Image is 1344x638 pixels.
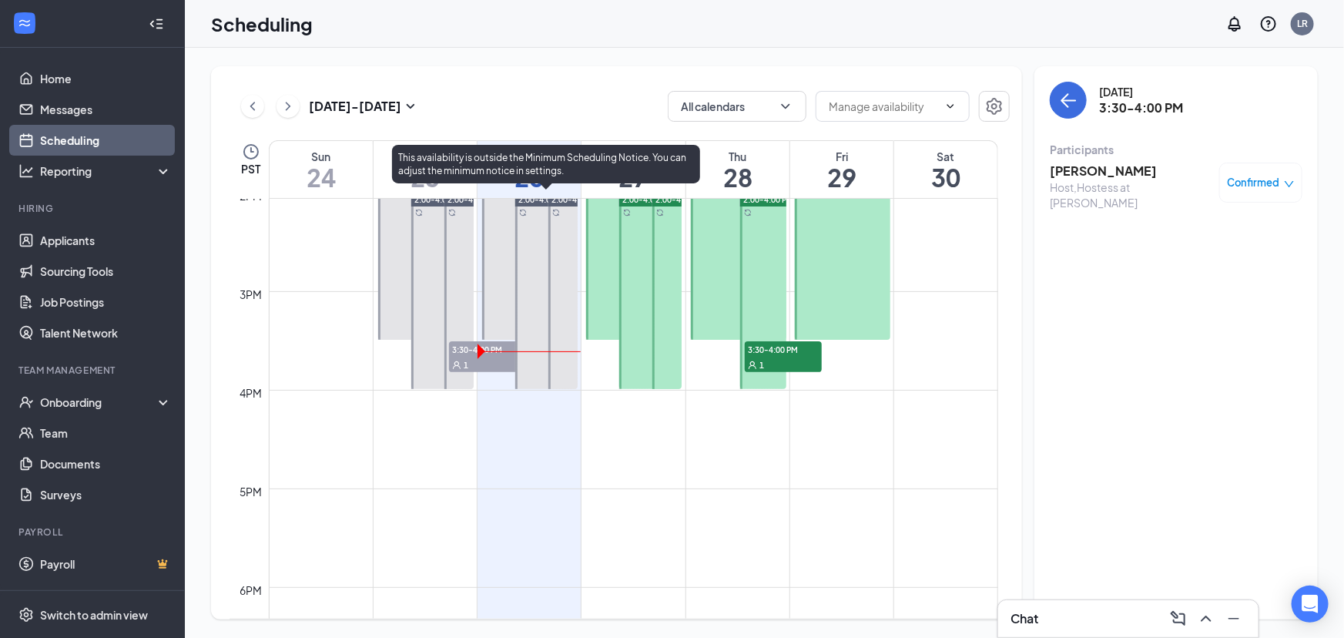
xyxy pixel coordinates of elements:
a: Applicants [40,225,172,256]
svg: QuestionInfo [1259,15,1278,33]
span: Confirmed [1228,175,1280,190]
div: Team Management [18,364,169,377]
a: Job Postings [40,287,172,317]
svg: Sync [552,209,560,217]
svg: ComposeMessage [1169,609,1188,628]
div: 3pm [237,286,266,303]
span: 3:30-4:00 PM [745,341,822,357]
svg: Analysis [18,163,34,179]
svg: Settings [18,607,34,623]
button: ChevronRight [277,95,300,118]
a: August 28, 2025 [686,141,789,198]
span: 2:00-4:00 PM [622,194,672,205]
a: Talent Network [40,317,172,348]
a: Documents [40,448,172,479]
span: 2:00-4:00 PM [655,194,706,205]
a: Messages [40,94,172,125]
span: 1 [464,360,468,371]
div: This availability is outside the Minimum Scheduling Notice. You can adjust the minimum notice in ... [392,145,700,183]
svg: UserCheck [18,395,34,410]
svg: ArrowLeft [1059,91,1078,109]
button: ComposeMessage [1166,606,1191,631]
button: Minimize [1222,606,1246,631]
div: Hiring [18,202,169,215]
button: back-button [1050,82,1087,119]
div: Open Intercom Messenger [1292,586,1329,623]
svg: Notifications [1225,15,1244,33]
span: 1 [759,360,764,371]
a: Home [40,63,172,94]
div: [DATE] [1099,84,1183,99]
svg: ChevronDown [944,100,957,112]
div: 4pm [237,384,266,401]
h1: 28 [686,164,789,190]
div: Participants [1050,142,1302,157]
a: August 24, 2025 [270,141,373,198]
h3: 3:30-4:00 PM [1099,99,1183,116]
span: 2:00-4:00 PM [414,194,464,205]
button: All calendarsChevronDown [668,91,806,122]
svg: WorkstreamLogo [17,15,32,31]
div: Thu [686,149,789,164]
h1: 25 [374,164,477,190]
button: ChevronUp [1194,606,1218,631]
a: August 25, 2025 [374,141,477,198]
span: 2:00-4:00 PM [447,194,498,205]
div: 6pm [237,582,266,599]
h3: Chat [1011,610,1038,627]
svg: ChevronRight [280,97,296,116]
span: 2:00-4:00 PM [551,194,602,205]
span: down [1284,179,1295,190]
span: 2:00-4:00 PM [743,194,793,205]
div: Payroll [18,526,169,539]
svg: Sync [656,209,664,217]
button: ChevronLeft [241,95,264,118]
a: Sourcing Tools [40,256,172,287]
div: Switch to admin view [40,607,148,623]
h3: [PERSON_NAME] [1050,163,1212,180]
div: 5pm [237,483,266,500]
svg: Collapse [149,16,164,32]
span: 2:00-4:00 PM [518,194,568,205]
a: August 30, 2025 [894,141,997,198]
h1: 29 [790,164,893,190]
div: Onboarding [40,395,159,410]
span: PST [241,161,260,176]
svg: User [748,361,757,370]
svg: User [452,361,461,370]
a: Surveys [40,479,172,510]
a: August 26, 2025 [478,141,581,198]
svg: Sync [623,209,631,217]
input: Manage availability [829,98,938,115]
svg: Sync [519,209,527,217]
h3: [DATE] - [DATE] [309,98,401,115]
div: Reporting [40,163,173,179]
svg: Sync [744,209,752,217]
div: Sat [894,149,997,164]
a: August 29, 2025 [790,141,893,198]
svg: ChevronDown [778,99,793,114]
a: PayrollCrown [40,549,172,579]
svg: Sync [415,209,423,217]
button: Settings [979,91,1010,122]
span: 3:30-4:00 PM [449,341,526,357]
div: Host,Hostess at [PERSON_NAME] [1050,180,1212,210]
svg: Clock [242,143,260,161]
div: Sun [270,149,373,164]
svg: Minimize [1225,609,1243,628]
div: Fri [790,149,893,164]
h1: 27 [582,164,685,190]
h1: 26 [478,164,581,190]
svg: SmallChevronDown [401,97,420,116]
svg: ChevronUp [1197,609,1215,628]
h1: Scheduling [211,11,313,37]
svg: Sync [448,209,456,217]
div: LR [1297,17,1308,30]
a: Scheduling [40,125,172,156]
a: Team [40,418,172,448]
a: August 27, 2025 [582,141,685,198]
svg: Settings [985,97,1004,116]
h1: 24 [270,164,373,190]
svg: ChevronLeft [245,97,260,116]
h1: 30 [894,164,997,190]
